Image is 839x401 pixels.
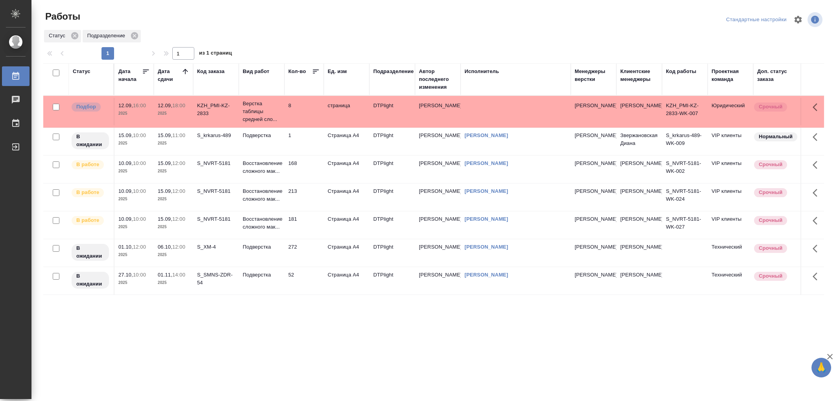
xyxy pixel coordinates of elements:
p: 16:00 [133,103,146,108]
p: 2025 [158,251,189,259]
div: Проектная команда [712,68,749,83]
div: S_NVRT-5181 [197,215,235,223]
div: Дата сдачи [158,68,181,83]
p: 2025 [158,139,189,147]
td: DTPlight [369,239,415,267]
p: 15.09, [118,132,133,138]
span: Настроить таблицу [789,10,808,29]
td: DTPlight [369,128,415,155]
td: S_NVRT-5181-WK-024 [662,183,708,211]
div: Исполнитель назначен, приступать к работе пока рано [71,243,110,262]
div: Исполнитель выполняет работу [71,215,110,226]
p: В ожидании [76,133,104,148]
td: Звержановская Диана [616,128,662,155]
p: 18:00 [172,103,185,108]
p: Срочный [759,272,782,280]
div: KZH_PMI-KZ-2833 [197,102,235,117]
p: В ожидании [76,272,104,288]
a: [PERSON_NAME] [465,216,508,222]
p: В работе [76,189,99,196]
p: [PERSON_NAME] [575,132,612,139]
td: DTPlight [369,156,415,183]
td: S_NVRT-5181-WK-027 [662,211,708,239]
p: 12:00 [172,160,185,166]
p: 2025 [158,279,189,287]
p: 12:00 [133,244,146,250]
p: 2025 [118,251,150,259]
button: Здесь прячутся важные кнопки [808,267,827,286]
a: [PERSON_NAME] [465,188,508,194]
td: Страница А4 [324,128,369,155]
td: DTPlight [369,267,415,295]
div: Исполнитель выполняет работу [71,187,110,198]
div: Код заказа [197,68,225,75]
td: 272 [284,239,324,267]
button: Здесь прячутся важные кнопки [808,128,827,146]
p: Восстановление сложного мак... [243,215,280,231]
div: S_NVRT-5181 [197,159,235,167]
div: Статус [73,68,90,75]
div: Ед. изм [328,68,347,75]
td: DTPlight [369,211,415,239]
td: страница [324,98,369,125]
div: Клиентские менеджеры [620,68,658,83]
div: Исполнитель назначен, приступать к работе пока рано [71,271,110,289]
p: 12:00 [172,216,185,222]
button: Здесь прячутся важные кнопки [808,98,827,117]
p: [PERSON_NAME] [575,159,612,167]
td: 52 [284,267,324,295]
td: [PERSON_NAME] [616,267,662,295]
p: Нормальный [759,133,793,141]
p: 14:00 [172,272,185,278]
div: Дата начала [118,68,142,83]
p: 10:00 [133,272,146,278]
p: В ожидании [76,244,104,260]
p: Верстка таблицы средней сло... [243,100,280,123]
span: Работы [43,10,80,23]
p: [PERSON_NAME] [575,215,612,223]
p: 2025 [118,167,150,175]
p: 01.11, [158,272,172,278]
div: S_SMNS-ZDR-54 [197,271,235,287]
td: [PERSON_NAME] [616,98,662,125]
div: S_krkarus-489 [197,132,235,139]
div: Кол-во [288,68,306,75]
td: [PERSON_NAME] [415,156,461,183]
td: 168 [284,156,324,183]
td: VIP клиенты [708,183,753,211]
td: [PERSON_NAME] [616,183,662,211]
span: из 1 страниц [199,48,232,60]
td: VIP клиенты [708,211,753,239]
td: [PERSON_NAME] [415,183,461,211]
td: Страница А4 [324,267,369,295]
p: 27.10, [118,272,133,278]
p: 12.09, [118,103,133,108]
a: [PERSON_NAME] [465,132,508,138]
p: 12.09, [158,103,172,108]
p: Срочный [759,244,782,252]
td: 8 [284,98,324,125]
td: [PERSON_NAME] [415,267,461,295]
div: Вид работ [243,68,269,75]
div: S_NVRT-5181 [197,187,235,195]
p: 2025 [158,223,189,231]
p: [PERSON_NAME] [575,187,612,195]
td: Технический [708,267,753,295]
td: 181 [284,211,324,239]
p: В работе [76,161,99,168]
td: Технический [708,239,753,267]
div: Исполнитель [465,68,499,75]
td: [PERSON_NAME] [616,211,662,239]
button: Здесь прячутся важные кнопки [808,156,827,174]
p: Подверстка [243,243,280,251]
td: [PERSON_NAME] [616,156,662,183]
p: 10.09, [118,216,133,222]
p: Подразделение [87,32,128,40]
td: [PERSON_NAME] [415,239,461,267]
td: [PERSON_NAME] [415,128,461,155]
p: 15.09, [158,132,172,138]
p: 15.09, [158,160,172,166]
p: 12:00 [172,244,185,250]
td: Страница А4 [324,156,369,183]
p: Восстановление сложного мак... [243,187,280,203]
